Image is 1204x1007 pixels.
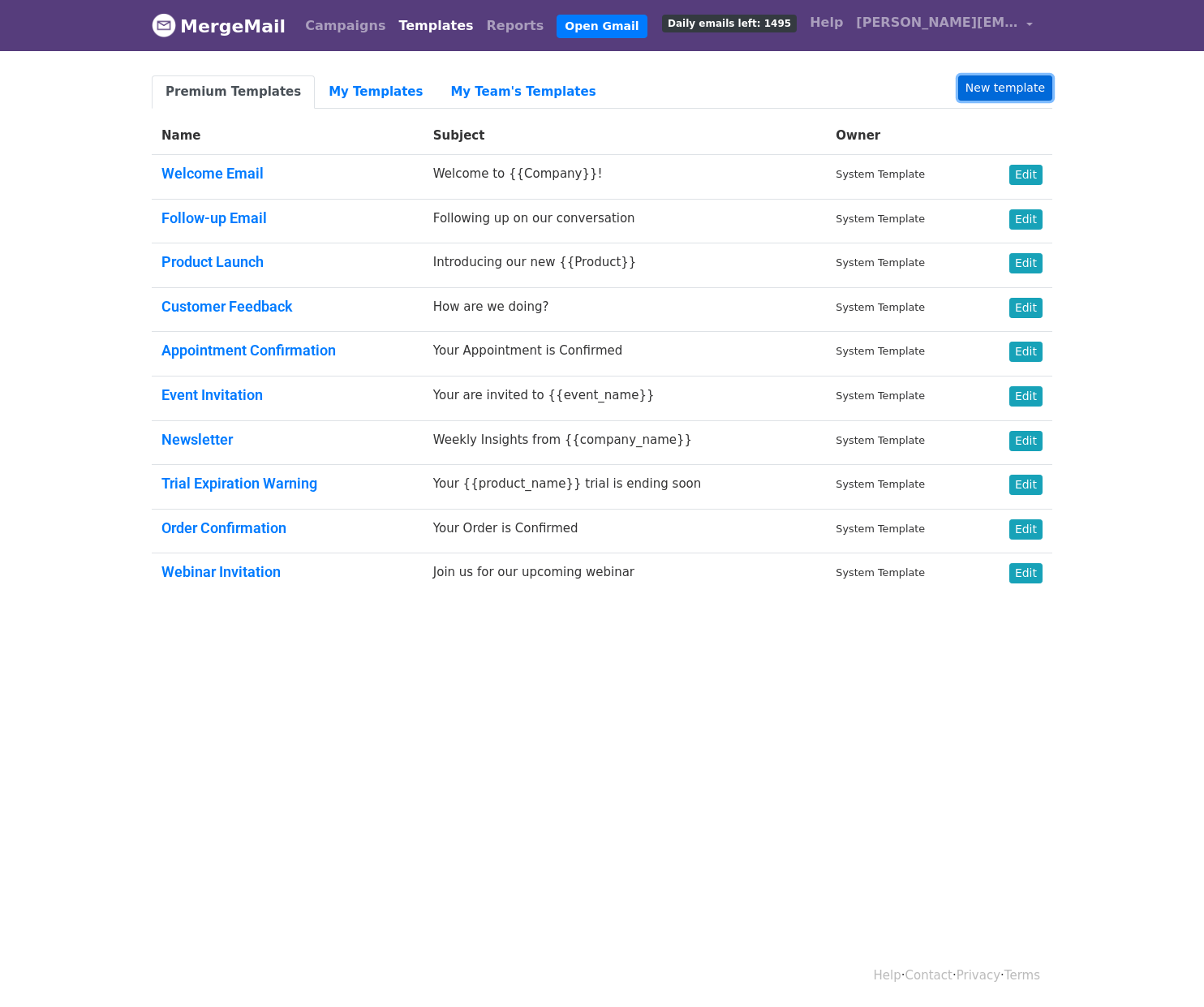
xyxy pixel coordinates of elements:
th: Subject [424,117,827,155]
th: Name [152,117,424,155]
a: My Templates [315,75,436,109]
a: Product Launch [161,253,264,270]
a: Campaigns [299,10,392,42]
td: Following up on our conversation [424,199,827,243]
small: System Template [836,256,925,269]
a: Edit [1009,342,1043,362]
a: Open Gmail [557,15,647,38]
a: Terms [1004,968,1040,983]
td: How are we doing? [424,287,827,332]
a: Premium Templates [152,75,315,109]
a: Edit [1009,209,1043,230]
small: System Template [836,301,925,313]
a: Welcome Email [161,165,264,182]
a: Help [874,968,901,983]
small: System Template [836,345,925,357]
small: System Template [836,478,925,490]
td: Introducing our new {{Product}} [424,243,827,288]
td: Your are invited to {{event_name}} [424,376,827,420]
a: Edit [1009,475,1043,495]
td: Join us for our upcoming webinar [424,553,827,597]
small: System Template [836,434,925,446]
a: Customer Feedback [161,298,293,315]
img: MergeMail logo [152,13,176,37]
small: System Template [836,168,925,180]
a: Newsletter [161,431,233,448]
td: Your Order is Confirmed [424,509,827,553]
a: Trial Expiration Warning [161,475,317,492]
small: System Template [836,213,925,225]
a: Reports [480,10,551,42]
a: Edit [1009,563,1043,583]
td: Your {{product_name}} trial is ending soon [424,465,827,510]
a: Appointment Confirmation [161,342,336,359]
a: Contact [905,968,952,983]
a: Edit [1009,386,1043,407]
a: Edit [1009,298,1043,318]
a: New template [958,75,1052,101]
a: Privacy [957,968,1000,983]
td: Welcome to {{Company}}! [424,155,827,200]
a: Edit [1009,431,1043,451]
a: Order Confirmation [161,519,286,536]
a: Daily emails left: 1495 [656,6,803,39]
a: Help [803,6,849,39]
th: Owner [826,117,978,155]
small: System Template [836,566,925,579]
a: Webinar Invitation [161,563,281,580]
a: Edit [1009,165,1043,185]
iframe: Chat Widget [1123,929,1204,1007]
span: Daily emails left: 1495 [662,15,797,32]
a: Event Invitation [161,386,263,403]
td: Weekly Insights from {{company_name}} [424,420,827,465]
td: Your Appointment is Confirmed [424,332,827,377]
a: Edit [1009,253,1043,273]
a: [PERSON_NAME][EMAIL_ADDRESS][DOMAIN_NAME] [849,6,1039,45]
a: My Team's Templates [436,75,609,109]
a: Templates [392,10,479,42]
a: MergeMail [152,9,286,43]
small: System Template [836,523,925,535]
a: Follow-up Email [161,209,267,226]
a: Edit [1009,519,1043,540]
small: System Template [836,389,925,402]
span: [PERSON_NAME][EMAIL_ADDRESS][DOMAIN_NAME] [856,13,1018,32]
